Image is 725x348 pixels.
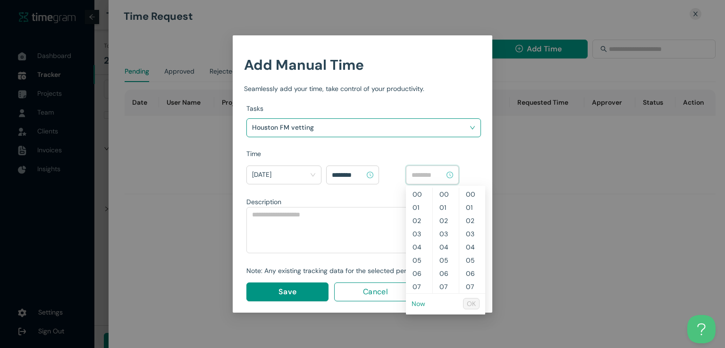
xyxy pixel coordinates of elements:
[252,120,363,134] h1: Houston FM vetting
[244,83,481,94] div: Seamlessly add your time, take control of your productivity.
[244,54,481,76] h1: Add Manual Time
[406,227,432,240] div: 03
[246,282,329,301] button: Save
[433,227,459,240] div: 03
[459,201,485,214] div: 01
[459,240,485,254] div: 04
[246,103,481,114] div: Tasks
[463,298,480,309] button: OK
[433,254,459,267] div: 05
[433,214,459,227] div: 02
[459,227,485,240] div: 03
[363,286,388,298] span: Cancel
[433,267,459,280] div: 06
[459,267,485,280] div: 06
[246,197,477,207] div: Description
[252,167,316,182] span: Today
[406,188,432,201] div: 00
[459,188,485,201] div: 00
[406,267,432,280] div: 06
[412,299,425,308] a: Now
[246,265,477,276] div: Note: Any existing tracking data for the selected period will be overwritten
[459,214,485,227] div: 02
[246,149,481,159] div: Time
[406,254,432,267] div: 05
[459,280,485,293] div: 07
[687,315,716,343] iframe: Toggle Customer Support
[459,254,485,267] div: 05
[433,201,459,214] div: 01
[278,286,296,298] span: Save
[406,280,432,293] div: 07
[433,188,459,201] div: 00
[433,280,459,293] div: 07
[406,214,432,227] div: 02
[334,282,416,301] button: Cancel
[406,240,432,254] div: 04
[433,240,459,254] div: 04
[406,201,432,214] div: 01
